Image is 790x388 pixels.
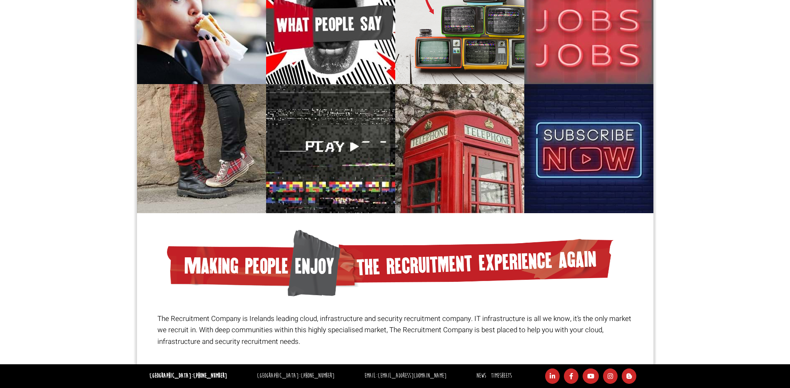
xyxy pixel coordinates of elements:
[255,370,336,382] li: [GEOGRAPHIC_DATA]:
[301,372,334,380] a: [PHONE_NUMBER]
[378,372,446,380] a: [EMAIL_ADDRESS][DOMAIN_NAME]
[362,370,449,382] li: Email:
[157,313,633,347] p: The Recruitment Company is Irelands leading cloud, infrastructure and security recruitment compan...
[491,372,512,380] a: Timesheets
[167,230,613,296] img: Making People Enjoy The Recruitment Experiance again
[150,372,227,380] strong: [GEOGRAPHIC_DATA]:
[476,372,486,380] a: News
[193,372,227,380] a: [PHONE_NUMBER]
